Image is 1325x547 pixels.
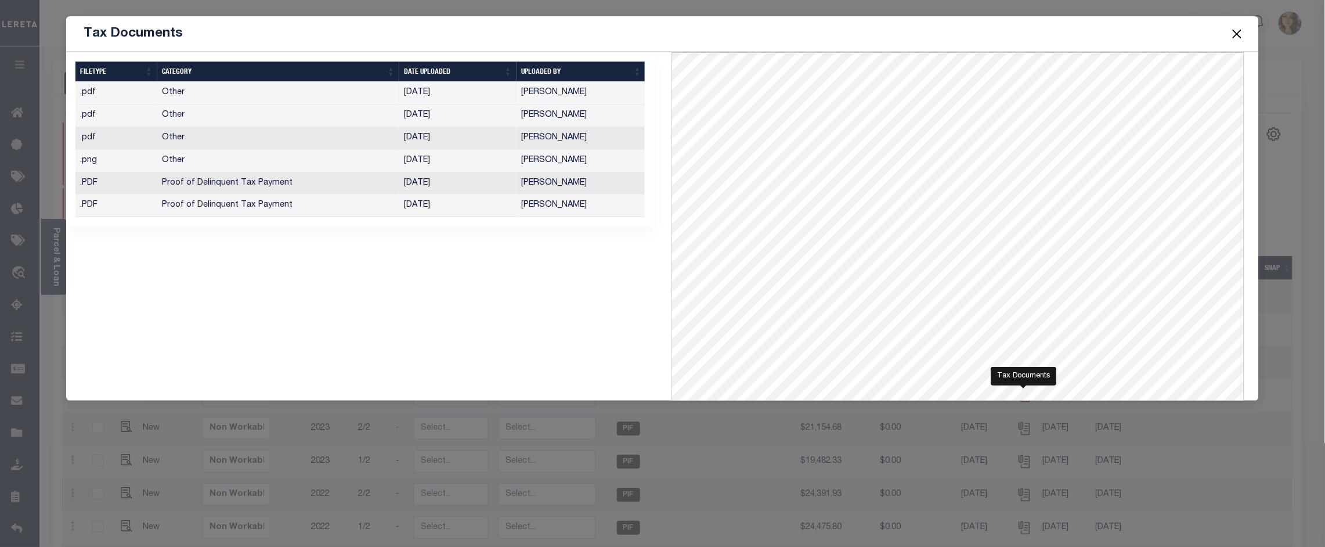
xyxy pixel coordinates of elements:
[399,150,517,172] td: [DATE]
[75,82,157,105] td: .pdf
[75,195,157,217] td: .PDF
[75,127,157,150] td: .pdf
[991,367,1057,386] div: Tax Documents
[157,82,399,105] td: Other
[399,105,517,127] td: [DATE]
[517,172,646,195] td: [PERSON_NAME]
[75,150,157,172] td: .png
[517,82,646,105] td: [PERSON_NAME]
[399,82,517,105] td: [DATE]
[517,150,646,172] td: [PERSON_NAME]
[399,195,517,217] td: [DATE]
[517,195,646,217] td: [PERSON_NAME]
[157,127,399,150] td: Other
[157,105,399,127] td: Other
[517,127,646,150] td: [PERSON_NAME]
[399,172,517,195] td: [DATE]
[399,62,517,82] th: Date Uploaded: activate to sort column ascending
[517,62,646,82] th: Uploaded By: activate to sort column ascending
[399,127,517,150] td: [DATE]
[517,105,646,127] td: [PERSON_NAME]
[75,105,157,127] td: .pdf
[157,195,399,217] td: Proof of Delinquent Tax Payment
[75,172,157,195] td: .PDF
[157,172,399,195] td: Proof of Delinquent Tax Payment
[157,62,399,82] th: CATEGORY: activate to sort column ascending
[157,150,399,172] td: Other
[75,62,157,82] th: FileType: activate to sort column ascending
